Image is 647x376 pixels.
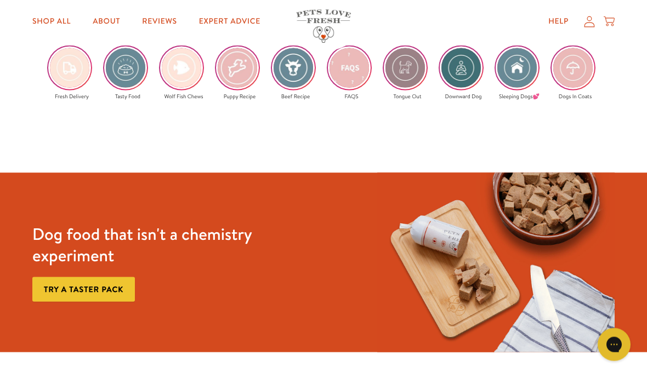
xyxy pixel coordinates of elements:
img: Fussy [377,173,615,352]
strong: Puppy Recipe [224,93,256,100]
strong: Wolf Fish Chews [164,93,203,100]
a: Reviews [133,11,185,33]
strong: FAQS [344,93,358,100]
img: 51479_2512492527185327460-4t.jpg [328,47,371,89]
strong: Fresh Delivery [55,93,89,100]
a: Help [540,11,577,33]
img: 03310_6573765221449598147-4t.jpg [552,47,594,89]
strong: Tongue Out [394,93,422,100]
strong: Sleeping Dogs💕 [499,93,540,100]
a: Shop All [24,11,80,33]
img: 51019_922969244171885795-4t.jpg [272,47,315,89]
a: Expert Advice [190,11,269,33]
img: Pets Love Fresh [296,10,351,43]
iframe: Gorgias live chat messenger [592,324,636,365]
img: 821988_4635509096548387497-4t.jpg [104,47,147,89]
a: Try a taster pack [32,277,135,302]
strong: Beef Recipe [281,93,310,100]
strong: Downward Dog [445,93,482,100]
img: 0015_965318731686421580-4t.jpg [384,47,427,89]
img: 2475_1013201103904099664-4t.jpg [496,47,538,89]
img: 10968_5072579764926655300-4t.jpg [216,47,259,89]
a: About [84,11,129,33]
img: 4034_6084782512731327967-4t.jpg [440,47,483,89]
img: 58314_2810153398668061499-4t.jpg [160,47,203,89]
strong: Tasty Food [115,93,140,100]
img: 93167_7627828820727650526-4t.jpg [48,47,91,89]
h3: Dog food that isn't a chemistry experiment [32,223,270,266]
strong: Dogs In Coats [559,93,592,100]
